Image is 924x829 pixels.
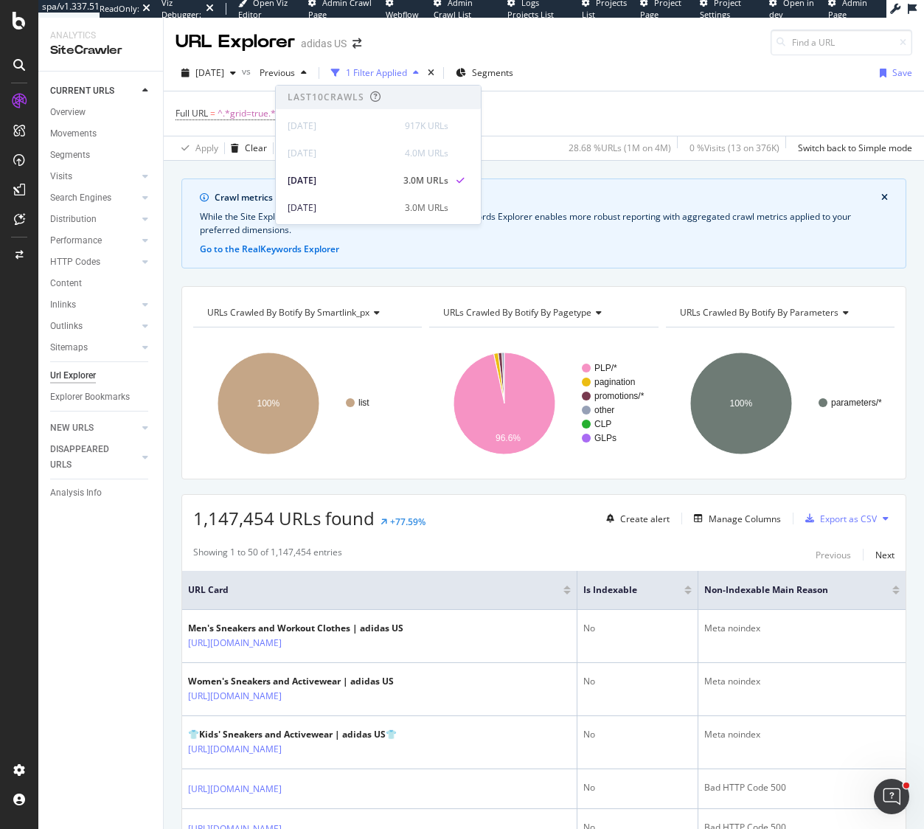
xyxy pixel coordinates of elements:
button: Switch back to Simple mode [792,136,912,160]
div: adidas US [301,36,347,51]
div: DISAPPEARED URLS [50,442,125,473]
text: 96.6% [496,433,521,443]
button: Save [874,61,912,85]
a: [URL][DOMAIN_NAME] [188,689,282,704]
div: Men's Sneakers and Workout Clothes | adidas US [188,622,403,635]
div: Crawl metrics are now in the RealKeywords Explorer [215,191,881,204]
div: Segments [50,148,90,163]
svg: A chart. [193,339,422,468]
text: 100% [257,398,280,409]
a: Outlinks [50,319,138,334]
a: Content [50,276,153,291]
div: 28.68 % URLs ( 1M on 4M ) [569,142,671,154]
div: 0 % Visits ( 13 on 376K ) [689,142,779,154]
a: NEW URLS [50,420,138,436]
div: Distribution [50,212,97,227]
div: 👕Kids' Sneakers and Activewear | adidas US👕 [188,728,397,741]
div: Meta noindex [704,728,900,741]
button: Segments [450,61,519,85]
div: Inlinks [50,297,76,313]
button: Create alert [600,507,670,530]
div: ReadOnly: [100,3,139,15]
a: [URL][DOMAIN_NAME] [188,742,282,757]
iframe: Intercom live chat [874,779,909,814]
button: Export as CSV [799,507,877,530]
a: [URL][DOMAIN_NAME] [188,636,282,651]
button: [DATE] [176,61,242,85]
a: DISAPPEARED URLS [50,442,138,473]
text: CLP [594,419,611,429]
a: Analysis Info [50,485,153,501]
div: Clear [245,142,267,154]
a: Visits [50,169,138,184]
div: CURRENT URLS [50,83,114,99]
div: info banner [181,178,906,268]
div: No [583,675,691,688]
div: HTTP Codes [50,254,100,270]
div: Url Explorer [50,368,96,384]
h4: URLs Crawled By Botify By parameters [677,301,881,325]
svg: A chart. [429,339,658,468]
div: [DATE] [288,147,396,160]
span: Non-Indexable Main Reason [704,583,870,597]
span: Full URL [176,107,208,119]
div: Showing 1 to 50 of 1,147,454 entries [193,546,342,563]
div: Previous [816,549,851,561]
text: other [594,405,614,415]
svg: A chart. [666,339,895,468]
div: 3.0M URLs [405,201,448,215]
div: Export as CSV [820,513,877,525]
div: Next [875,549,895,561]
div: +77.59% [390,516,425,528]
button: Previous [816,546,851,563]
div: Meta noindex [704,622,900,635]
div: Meta noindex [704,675,900,688]
span: URLs Crawled By Botify By pagetype [443,306,591,319]
div: arrow-right-arrow-left [352,38,361,49]
div: Performance [50,233,102,249]
span: URLs Crawled By Botify By parameters [680,306,838,319]
span: Is Indexable [583,583,661,597]
h4: URLs Crawled By Botify By pagetype [440,301,645,325]
button: Apply [176,136,218,160]
span: Segments [472,66,513,79]
div: No [583,781,691,794]
a: Sitemaps [50,340,138,355]
button: Manage Columns [688,510,781,527]
a: Search Engines [50,190,138,206]
div: Last 10 Crawls [288,91,364,103]
div: Women's Sneakers and Activewear | adidas US [188,675,394,688]
text: PLP/* [594,363,617,373]
div: 917K URLs [405,119,448,133]
text: 100% [729,398,752,409]
div: Save [892,66,912,79]
div: times [425,66,437,80]
button: Next [875,546,895,563]
span: URL Card [188,583,560,597]
a: Segments [50,148,153,163]
button: 1 Filter Applied [325,61,425,85]
div: Outlinks [50,319,83,334]
div: [DATE] [288,174,395,187]
div: Explorer Bookmarks [50,389,130,405]
text: list [358,398,369,408]
div: Apply [195,142,218,154]
span: Webflow [386,9,419,20]
div: 1 Filter Applied [346,66,407,79]
div: NEW URLS [50,420,94,436]
span: Previous [254,66,295,79]
div: While the Site Explorer provides crawl metrics by URL, the RealKeywords Explorer enables more rob... [200,210,888,237]
text: pagination [594,377,635,387]
a: [URL][DOMAIN_NAME] [188,782,282,797]
div: Create alert [620,513,670,525]
a: Movements [50,126,153,142]
a: Inlinks [50,297,138,313]
text: promotions/* [594,391,645,401]
a: Explorer Bookmarks [50,389,153,405]
button: Previous [254,61,313,85]
button: Go to the RealKeywords Explorer [200,243,339,256]
a: HTTP Codes [50,254,138,270]
div: Switch back to Simple mode [798,142,912,154]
